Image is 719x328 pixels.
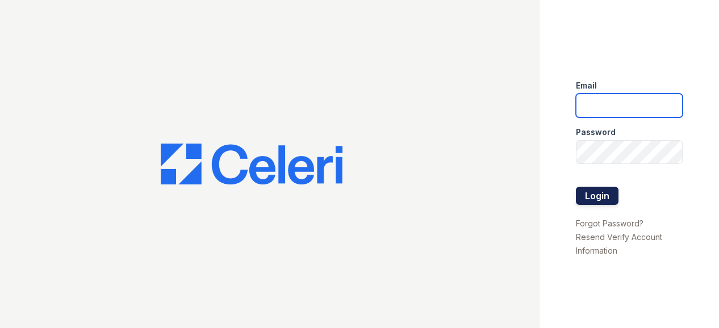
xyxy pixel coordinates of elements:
[576,218,643,228] a: Forgot Password?
[576,80,597,91] label: Email
[576,127,616,138] label: Password
[576,232,662,255] a: Resend Verify Account Information
[576,187,618,205] button: Login
[161,144,342,184] img: CE_Logo_Blue-a8612792a0a2168367f1c8372b55b34899dd931a85d93a1a3d3e32e68fde9ad4.png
